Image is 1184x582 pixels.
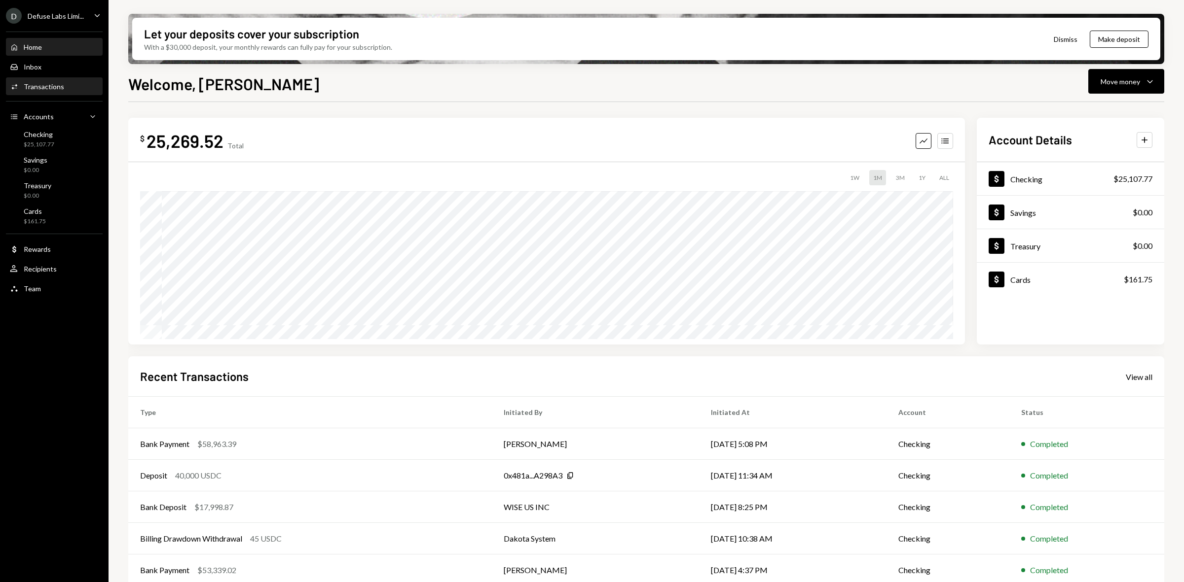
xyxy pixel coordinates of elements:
div: Treasury [24,181,51,190]
th: Type [128,397,492,428]
a: Checking$25,107.77 [977,162,1164,195]
td: [DATE] 5:08 PM [699,428,887,460]
div: Recipients [24,265,57,273]
a: Recipients [6,260,103,277]
div: Team [24,284,41,293]
div: 1W [846,170,863,185]
div: D [6,8,22,24]
a: Transactions [6,77,103,95]
div: Bank Payment [140,564,189,576]
div: $25,107.77 [24,140,54,149]
div: 45 USDC [250,533,282,545]
div: Deposit [140,470,167,481]
div: 0x481a...A298A3 [504,470,562,481]
a: Cards$161.75 [977,263,1164,296]
div: ALL [935,170,953,185]
div: 1Y [915,170,929,185]
div: Bank Deposit [140,501,186,513]
td: [PERSON_NAME] [492,428,699,460]
div: Completed [1030,438,1068,450]
td: WISE US INC [492,491,699,523]
a: Accounts [6,107,103,125]
a: Cards$161.75 [6,204,103,228]
div: $58,963.39 [197,438,236,450]
div: Completed [1030,501,1068,513]
th: Initiated By [492,397,699,428]
div: Checking [24,130,54,138]
div: 25,269.52 [147,130,223,152]
div: $0.00 [24,166,47,174]
div: 1M [869,170,886,185]
h2: Recent Transactions [140,368,249,384]
div: $ [140,134,145,143]
div: Rewards [24,245,51,253]
a: View all [1126,371,1152,382]
button: Dismiss [1041,28,1090,51]
div: Bank Payment [140,438,189,450]
button: Make deposit [1090,31,1148,48]
td: [DATE] 8:25 PM [699,491,887,523]
td: [DATE] 11:34 AM [699,460,887,491]
div: $25,107.77 [1113,173,1152,185]
a: Home [6,38,103,56]
div: $161.75 [1124,274,1152,285]
div: Cards [1010,275,1031,284]
div: $53,339.02 [197,564,236,576]
div: 40,000 USDC [175,470,222,481]
div: Let your deposits cover your subscription [144,26,359,42]
a: Team [6,279,103,297]
div: With a $30,000 deposit, your monthly rewards can fully pay for your subscription. [144,42,392,52]
div: Savings [1010,208,1036,217]
div: Completed [1030,564,1068,576]
div: $0.00 [1133,206,1152,218]
th: Status [1009,397,1164,428]
a: Treasury$0.00 [6,178,103,202]
div: $161.75 [24,217,46,226]
div: Home [24,43,42,51]
div: 3M [892,170,909,185]
td: Checking [887,491,1009,523]
div: Completed [1030,533,1068,545]
div: Accounts [24,112,54,121]
td: Dakota System [492,523,699,554]
div: Cards [24,207,46,215]
td: Checking [887,428,1009,460]
th: Account [887,397,1009,428]
div: Completed [1030,470,1068,481]
div: Checking [1010,174,1042,184]
a: Inbox [6,58,103,75]
th: Initiated At [699,397,887,428]
h2: Account Details [989,132,1072,148]
td: [DATE] 10:38 AM [699,523,887,554]
td: Checking [887,523,1009,554]
button: Move money [1088,69,1164,94]
div: Move money [1101,76,1140,87]
div: Inbox [24,63,41,71]
div: $17,998.87 [194,501,233,513]
div: Treasury [1010,241,1040,251]
a: Savings$0.00 [977,196,1164,229]
a: Rewards [6,240,103,258]
div: Billing Drawdown Withdrawal [140,533,242,545]
td: Checking [887,460,1009,491]
h1: Welcome, [PERSON_NAME] [128,74,319,94]
a: Checking$25,107.77 [6,127,103,151]
div: Savings [24,156,47,164]
div: $0.00 [24,192,51,200]
a: Treasury$0.00 [977,229,1164,262]
div: Total [227,141,244,150]
div: $0.00 [1133,240,1152,252]
div: Transactions [24,82,64,91]
div: Defuse Labs Limi... [28,12,84,20]
a: Savings$0.00 [6,153,103,176]
div: View all [1126,372,1152,382]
